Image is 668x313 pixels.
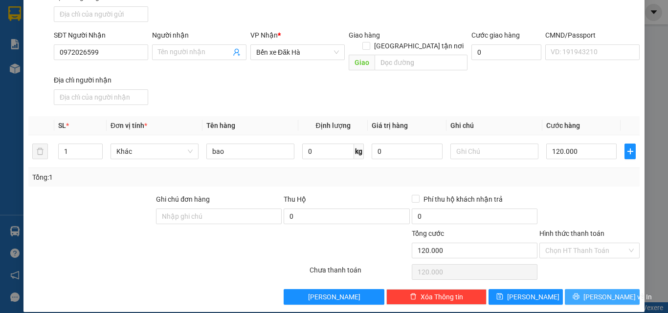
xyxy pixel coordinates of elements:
[58,122,66,129] span: SL
[446,116,542,135] th: Ghi chú
[410,293,417,301] span: delete
[156,195,210,203] label: Ghi chú đơn hàng
[54,89,148,105] input: Địa chỉ của người nhận
[206,144,294,159] input: VD: Bàn, Ghế
[233,48,241,56] span: user-add
[284,195,306,203] span: Thu Hộ
[256,45,339,60] span: Bến xe Đăk Hà
[84,8,156,20] div: KonTum
[349,31,380,39] span: Giao hàng
[284,289,384,305] button: [PERSON_NAME]
[206,122,235,129] span: Tên hàng
[546,122,580,129] span: Cước hàng
[624,144,636,159] button: plus
[471,31,520,39] label: Cước giao hàng
[412,230,444,237] span: Tổng cước
[573,293,579,301] span: printer
[354,144,364,159] span: kg
[156,209,282,224] input: Ghi chú đơn hàng
[489,289,563,305] button: save[PERSON_NAME]
[372,144,442,159] input: 0
[32,144,48,159] button: delete
[8,32,77,45] div: 0938002883
[565,289,640,305] button: printer[PERSON_NAME] và In
[349,55,375,70] span: Giao
[84,20,156,32] div: Lộc
[545,30,640,41] div: CMND/Passport
[372,122,408,129] span: Giá trị hàng
[308,292,360,302] span: [PERSON_NAME]
[152,30,246,41] div: Người nhận
[583,292,652,302] span: [PERSON_NAME] và In
[8,8,77,20] div: An Sương
[421,292,463,302] span: Xóa Thông tin
[116,144,193,159] span: Khác
[54,30,148,41] div: SĐT Người Nhận
[471,44,541,60] input: Cước giao hàng
[8,71,156,83] div: Tên hàng: thùng lk ( : 1 )
[625,147,635,155] span: plus
[84,32,156,45] div: 0971313019
[450,144,538,159] input: Ghi Chú
[54,6,148,22] input: Địa chỉ của người gửi
[420,194,507,205] span: Phí thu hộ khách nhận trả
[54,75,148,85] div: Địa chỉ người nhận
[375,55,468,70] input: Dọc đường
[315,122,350,129] span: Định lượng
[32,172,259,183] div: Tổng: 1
[8,9,23,20] span: Gửi:
[106,70,119,83] span: SL
[539,230,604,237] label: Hình thức thanh toán
[250,31,278,39] span: VP Nhận
[386,289,487,305] button: deleteXóa Thông tin
[8,20,77,32] div: minh
[507,292,559,302] span: [PERSON_NAME]
[82,54,96,64] span: CC :
[82,51,157,65] div: 50.000
[370,41,468,51] span: [GEOGRAPHIC_DATA] tận nơi
[309,265,411,282] div: Chưa thanh toán
[496,293,503,301] span: save
[111,122,147,129] span: Đơn vị tính
[84,9,107,20] span: Nhận:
